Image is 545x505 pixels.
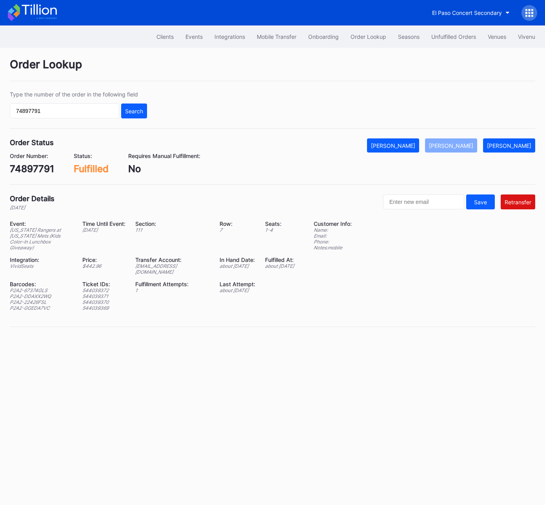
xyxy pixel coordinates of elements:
button: [PERSON_NAME] [367,138,419,153]
button: Save [466,194,495,209]
div: Barcodes: [10,281,73,287]
div: Event: [10,220,73,227]
button: Seasons [392,29,425,44]
div: Unfulfilled Orders [431,33,476,40]
div: Fulfilled At: [265,256,294,263]
div: Search [125,108,143,114]
input: Enter new email [383,194,464,209]
div: Order Status [10,138,54,147]
div: [EMAIL_ADDRESS][DOMAIN_NAME] [135,263,210,275]
div: Transfer Account: [135,256,210,263]
div: 1 [135,287,210,293]
div: P2A2-67374GLS [10,287,73,293]
div: Integration: [10,256,73,263]
div: Type the number of the order in the following field [10,91,147,98]
div: 544039370 [82,299,125,305]
div: $ 442.96 [82,263,125,269]
button: [PERSON_NAME] [483,138,535,153]
div: Notes: mobile [314,245,352,251]
button: Onboarding [302,29,345,44]
div: Order Number: [10,153,54,159]
div: Fulfillment Attempts: [135,281,210,287]
div: P2A2-GGEDA7VC [10,305,73,311]
div: In Hand Date: [220,256,255,263]
div: about [DATE] [220,263,255,269]
div: Customer Info: [314,220,352,227]
div: Row: [220,220,255,227]
input: GT59662 [10,104,119,118]
div: Venues [488,33,506,40]
div: [PERSON_NAME] [371,142,415,149]
button: Events [180,29,209,44]
button: Order Lookup [345,29,392,44]
div: El Paso Concert Secondary [432,9,502,16]
div: Clients [156,33,174,40]
div: 1 - 4 [265,227,294,233]
button: Unfulfilled Orders [425,29,482,44]
div: No [128,163,200,174]
div: Retransfer [505,199,531,205]
div: Fulfilled [74,163,109,174]
div: Onboarding [308,33,339,40]
div: 7 [220,227,255,233]
div: VividSeats [10,263,73,269]
div: Seats: [265,220,294,227]
div: Integrations [214,33,245,40]
div: 111 [135,227,210,233]
div: 544039372 [82,287,125,293]
button: Mobile Transfer [251,29,302,44]
div: Requires Manual Fulfillment: [128,153,200,159]
div: [DATE] [10,205,54,211]
div: Email: [314,233,352,239]
div: Phone: [314,239,352,245]
div: Order Lookup [351,33,386,40]
div: Ticket IDs: [82,281,125,287]
div: Seasons [398,33,420,40]
button: Retransfer [501,194,535,209]
button: Clients [151,29,180,44]
div: 544039369 [82,305,125,311]
button: Search [121,104,147,118]
div: Mobile Transfer [257,33,296,40]
div: 74897791 [10,163,54,174]
div: Last Attempt: [220,281,255,287]
div: Name: [314,227,352,233]
div: Status: [74,153,109,159]
div: Vivenu [518,33,535,40]
button: El Paso Concert Secondary [426,5,516,20]
div: Events [185,33,203,40]
button: [PERSON_NAME] [425,138,477,153]
div: Section: [135,220,210,227]
div: Order Details [10,194,54,203]
div: about [DATE] [220,287,255,293]
div: [DATE] [82,227,125,233]
div: Save [474,199,487,205]
div: about [DATE] [265,263,294,269]
div: [PERSON_NAME] [429,142,473,149]
div: Price: [82,256,125,263]
div: [US_STATE] Rangers at [US_STATE] Mets (Kids Color-In Lunchbox Giveaway) [10,227,73,251]
button: Vivenu [512,29,541,44]
div: Time Until Event: [82,220,125,227]
div: P2A2-DDAXX2WQ [10,293,73,299]
div: Order Lookup [10,58,535,81]
div: 544039371 [82,293,125,299]
button: Venues [482,29,512,44]
button: Integrations [209,29,251,44]
div: P2A2-22426FSL [10,299,73,305]
div: [PERSON_NAME] [487,142,531,149]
